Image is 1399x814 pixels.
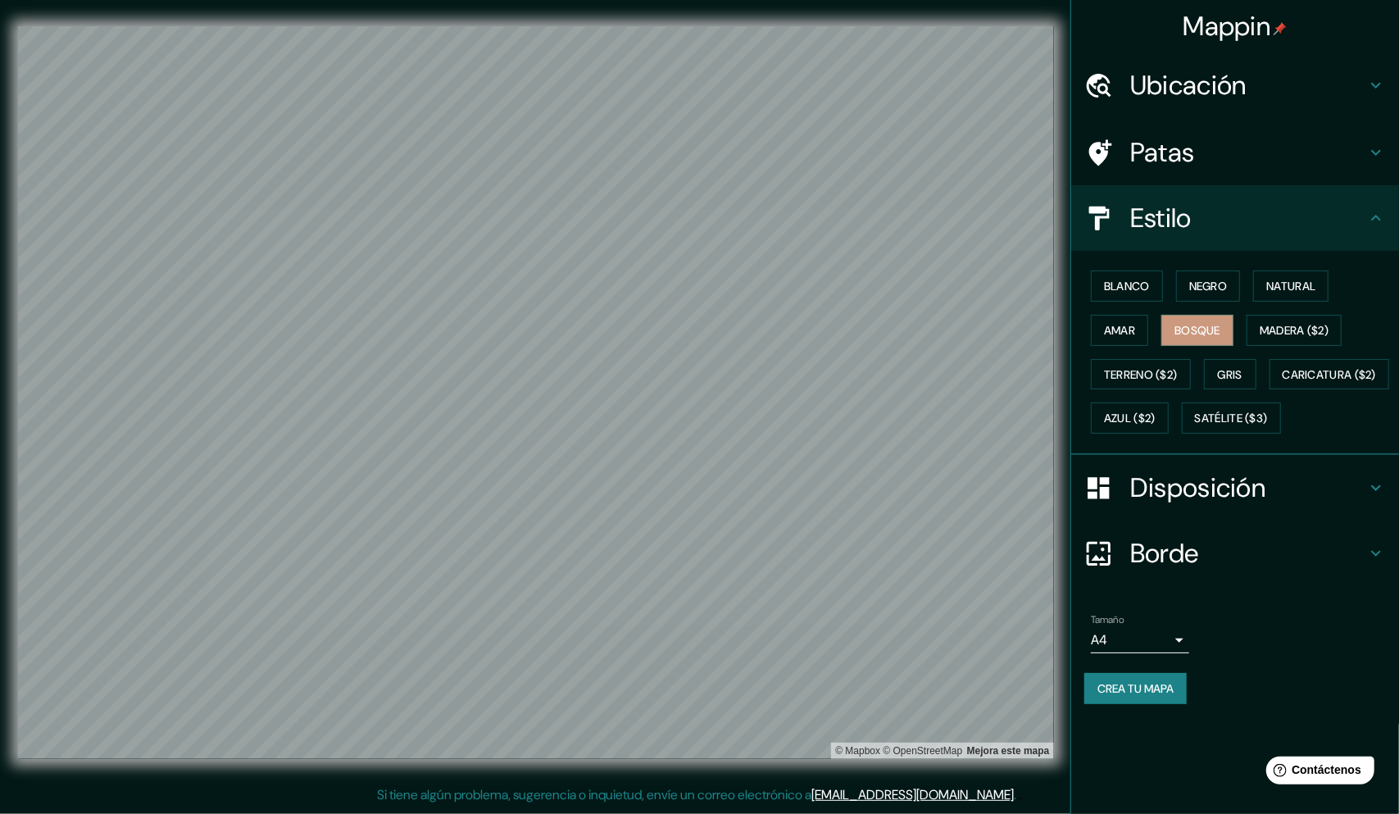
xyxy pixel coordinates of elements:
[18,26,1054,759] canvas: Mapa
[1091,271,1163,302] button: Blanco
[883,745,963,757] a: Mapa de calles abierto
[1130,536,1199,571] font: Borde
[1283,367,1377,382] font: Caricatura ($2)
[1071,52,1399,118] div: Ubicación
[1274,22,1287,35] img: pin-icon.png
[1253,271,1329,302] button: Natural
[1161,315,1233,346] button: Bosque
[1091,402,1169,434] button: Azul ($2)
[1071,120,1399,185] div: Patas
[1019,785,1022,803] font: .
[1204,359,1256,390] button: Gris
[1247,315,1342,346] button: Madera ($2)
[1130,471,1265,505] font: Disposición
[1130,135,1195,170] font: Patas
[835,745,880,757] a: Mapbox
[1071,521,1399,586] div: Borde
[883,745,963,757] font: © OpenStreetMap
[1183,9,1271,43] font: Mappin
[1174,323,1220,338] font: Bosque
[1270,359,1390,390] button: Caricatura ($2)
[1266,279,1315,293] font: Natural
[1253,750,1381,796] iframe: Lanzador de widgets de ayuda
[1182,402,1281,434] button: Satélite ($3)
[1091,315,1148,346] button: Amar
[1104,323,1135,338] font: Amar
[1195,412,1268,426] font: Satélite ($3)
[1104,367,1178,382] font: Terreno ($2)
[967,745,1050,757] a: Comentarios sobre el mapa
[1218,367,1242,382] font: Gris
[1104,279,1150,293] font: Blanco
[1071,455,1399,521] div: Disposición
[377,786,811,803] font: Si tiene algún problema, sugerencia o inquietud, envíe un correo electrónico a
[1189,279,1228,293] font: Negro
[1097,681,1174,696] font: Crea tu mapa
[1016,785,1019,803] font: .
[1104,412,1156,426] font: Azul ($2)
[1130,68,1247,102] font: Ubicación
[967,745,1050,757] font: Mejora este mapa
[811,786,1014,803] a: [EMAIL_ADDRESS][DOMAIN_NAME]
[1130,201,1192,235] font: Estilo
[835,745,880,757] font: © Mapbox
[1091,631,1107,648] font: A4
[1091,359,1191,390] button: Terreno ($2)
[1084,673,1187,704] button: Crea tu mapa
[1014,786,1016,803] font: .
[1091,627,1189,653] div: A4
[1071,185,1399,251] div: Estilo
[1260,323,1329,338] font: Madera ($2)
[1091,613,1124,626] font: Tamaño
[1176,271,1241,302] button: Negro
